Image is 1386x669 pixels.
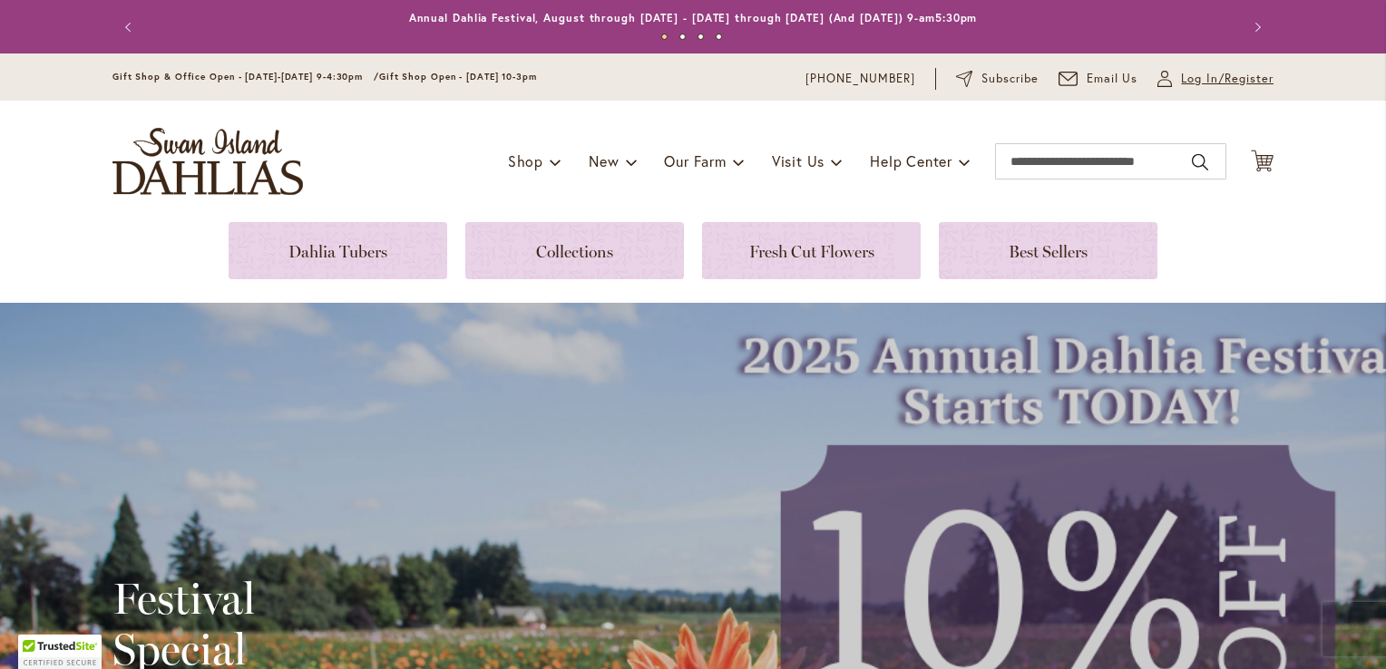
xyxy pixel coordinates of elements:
button: Previous [112,9,149,45]
a: store logo [112,128,303,195]
button: 1 of 4 [661,34,668,40]
span: Subscribe [981,70,1039,88]
a: Log In/Register [1157,70,1274,88]
span: Our Farm [664,151,726,170]
span: Gift Shop & Office Open - [DATE]-[DATE] 9-4:30pm / [112,71,379,82]
span: Gift Shop Open - [DATE] 10-3pm [379,71,537,82]
a: Email Us [1059,70,1138,88]
span: Log In/Register [1181,70,1274,88]
span: New [589,151,619,170]
span: Help Center [870,151,952,170]
span: Visit Us [772,151,825,170]
span: Shop [508,151,543,170]
a: Annual Dahlia Festival, August through [DATE] - [DATE] through [DATE] (And [DATE]) 9-am5:30pm [409,11,978,24]
a: Subscribe [956,70,1039,88]
button: 3 of 4 [698,34,704,40]
button: 2 of 4 [679,34,686,40]
a: [PHONE_NUMBER] [805,70,915,88]
button: 4 of 4 [716,34,722,40]
button: Next [1237,9,1274,45]
span: Email Us [1087,70,1138,88]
